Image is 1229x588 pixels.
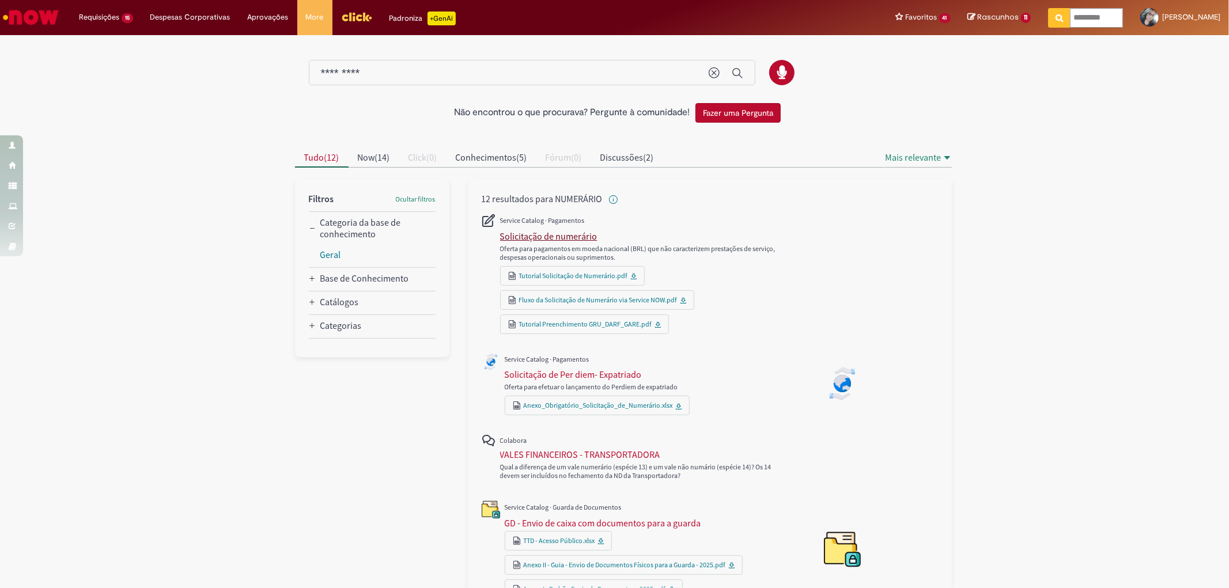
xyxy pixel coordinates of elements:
p: +GenAi [428,12,456,25]
span: Requisições [79,12,119,23]
span: Despesas Corporativas [150,12,230,23]
button: Pesquisar [1048,8,1071,28]
img: ServiceNow [1,6,60,29]
button: Fazer uma Pergunta [695,103,781,123]
span: 15 [122,13,133,23]
div: Padroniza [390,12,456,25]
img: click_logo_yellow_360x200.png [341,8,372,25]
span: 41 [939,13,951,23]
span: Favoritos [905,12,937,23]
span: [PERSON_NAME] [1162,12,1220,22]
span: 11 [1021,13,1031,23]
span: Aprovações [248,12,289,23]
h2: Não encontrou o que procurava? Pergunte à comunidade! [454,108,690,118]
span: More [306,12,324,23]
span: Rascunhos [978,12,1019,22]
a: Rascunhos [968,12,1031,23]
